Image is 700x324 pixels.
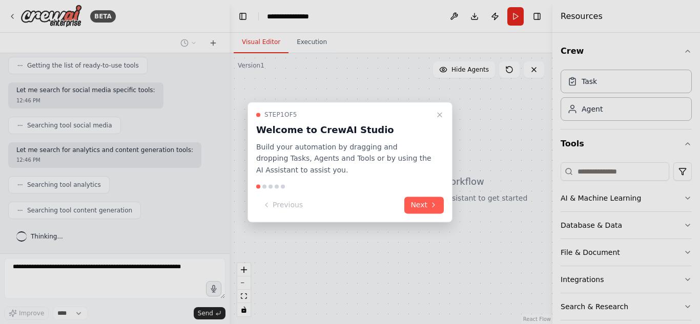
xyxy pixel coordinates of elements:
[264,111,297,119] span: Step 1 of 5
[404,197,444,213] button: Next
[434,109,446,121] button: Close walkthrough
[256,141,431,176] p: Build your automation by dragging and dropping Tasks, Agents and Tools or by using the AI Assista...
[236,9,250,24] button: Hide left sidebar
[256,197,309,213] button: Previous
[256,123,431,137] h3: Welcome to CrewAI Studio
